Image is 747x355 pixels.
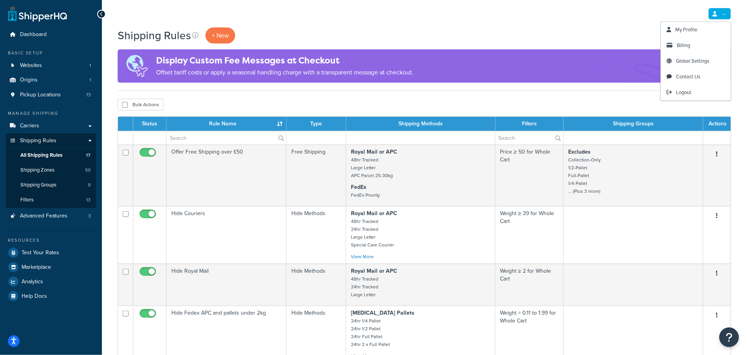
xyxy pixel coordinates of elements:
[351,209,397,217] strong: Royal Mail or APC
[89,62,91,69] span: 1
[20,197,34,203] span: Filters
[118,99,164,110] button: Bulk Actions
[6,289,96,303] a: Help Docs
[287,264,346,306] td: Hide Methods
[6,73,96,87] a: Origins 1
[6,246,96,260] a: Test Your Rates
[703,117,731,131] th: Actions
[167,206,287,264] td: Hide Couriers
[6,134,96,208] li: Shipping Rules
[676,26,698,33] span: My Profile
[676,89,692,96] span: Logout
[20,152,62,159] span: All Shipping Rules
[20,182,56,188] span: Shipping Groups
[88,182,91,188] span: 9
[20,77,38,83] span: Origins
[6,163,96,177] li: Shipping Zones
[6,58,96,73] a: Websites 1
[205,27,235,43] p: + New
[496,206,564,264] td: Weight ≥ 39 for Whole Cart
[20,213,67,219] span: Advanced Features
[287,206,346,264] td: Hide Methods
[351,309,414,317] strong: [MEDICAL_DATA] Pallets
[133,117,167,131] th: Status
[167,131,286,145] input: Search
[6,193,96,207] a: Filters 13
[85,167,91,174] span: 50
[287,145,346,206] td: Free Shipping
[676,73,701,80] span: Contact Us
[8,6,67,22] a: ShipperHQ Home
[661,53,731,69] a: Global Settings
[20,138,56,144] span: Shipping Rules
[6,58,96,73] li: Websites
[720,328,739,347] button: Open Resource Center
[569,148,591,156] strong: Excludes
[351,218,394,248] small: 48hr Tracked 24hr Tracked Large Letter Special Care Courier
[6,237,96,244] div: Resources
[351,253,374,260] a: View More
[167,145,287,206] td: Offer Free Shipping over £50
[346,117,495,131] th: Shipping Methods
[20,31,47,38] span: Dashboard
[6,209,96,223] li: Advanced Features
[6,178,96,192] li: Shipping Groups
[661,69,731,85] a: Contact Us
[20,62,42,69] span: Websites
[89,77,91,83] span: 1
[6,27,96,42] li: Dashboard
[118,28,191,43] h1: Shipping Rules
[6,88,96,102] li: Pickup Locations
[351,156,393,179] small: 48hr Tracked Large Letter APC Parcel 25-30kg
[351,267,397,275] strong: Royal Mail or APC
[6,119,96,133] a: Carriers
[6,134,96,148] a: Shipping Rules
[569,156,601,195] small: Collection-Only 1/2-Pallet Full-Pallet 1/4-Pallet ... (Plus 3 more)
[351,275,378,298] small: 48hr Tracked 24hr Tracked Large Letter
[20,92,61,98] span: Pickup Locations
[86,92,91,98] span: 73
[20,123,39,129] span: Carriers
[351,183,366,191] strong: FedEx
[88,213,91,219] span: 3
[118,49,156,83] img: duties-banner-06bc72dcb5fe05cb3f9472aba00be2ae8eb53ab6f0d8bb03d382ba314ac3c341.png
[496,145,564,206] td: Price ≥ 50 for Whole Cart
[6,73,96,87] li: Origins
[6,163,96,177] a: Shipping Zones 50
[351,192,380,199] small: FedEx Priority
[6,50,96,56] div: Basic Setup
[22,293,47,300] span: Help Docs
[86,197,91,203] span: 13
[167,117,287,131] th: Rule Name : activate to sort column ascending
[351,148,397,156] strong: Royal Mail or APC
[6,260,96,274] a: Marketplace
[6,178,96,192] a: Shipping Groups 9
[564,117,703,131] th: Shipping Groups
[661,22,731,38] a: My Profile
[20,167,55,174] span: Shipping Zones
[6,148,96,163] li: All Shipping Rules
[22,279,43,285] span: Analytics
[661,38,731,53] a: Billing
[6,110,96,117] div: Manage Shipping
[6,209,96,223] a: Advanced Features 3
[287,117,346,131] th: Type
[676,57,710,65] span: Global Settings
[677,42,691,49] span: Billing
[156,67,413,78] p: Offset tariff costs or apply a seasonal handling charge with a transparent message at checkout.
[6,88,96,102] a: Pickup Locations 73
[661,85,731,100] li: Logout
[351,317,390,348] small: 24hr 1/4 Pallet 24hr 1/2 Pallet 24hr Full Pallet 24hr 2 x Full Pallet
[6,148,96,163] a: All Shipping Rules 17
[6,275,96,289] a: Analytics
[86,152,91,159] span: 17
